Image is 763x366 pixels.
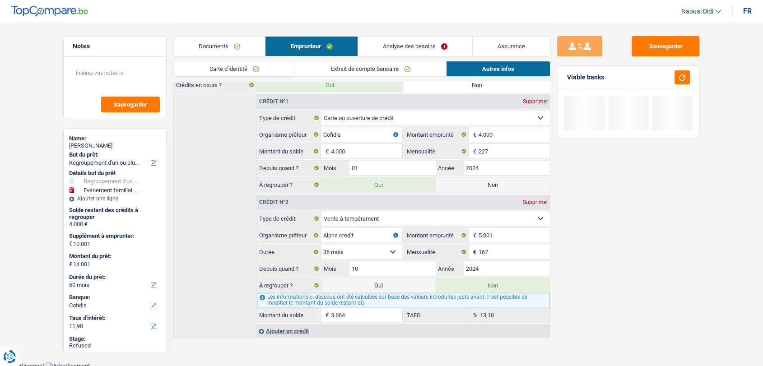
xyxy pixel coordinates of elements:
div: Refused [69,342,161,349]
div: Solde restant des crédits à regrouper [69,207,161,221]
label: Non [436,177,550,192]
a: Carte d'identité [174,61,295,76]
a: Autres infos [447,61,550,76]
span: € [69,261,72,268]
div: Supprimer [520,199,550,205]
div: fr [743,7,752,15]
img: TopCompare Logo [11,6,88,17]
label: Non [436,278,550,292]
label: Oui [321,177,436,192]
label: Durée [257,245,321,259]
span: Naoual Didi [681,8,713,15]
label: Oui [256,78,403,92]
div: Supprimer [520,99,550,104]
label: Mois [321,161,349,175]
span: € [469,144,479,158]
label: Taux d'intérêt: [69,315,159,322]
label: Mois [321,261,349,276]
label: Montant emprunté [405,228,469,242]
div: [PERSON_NAME] [69,142,161,149]
span: € [469,228,479,242]
a: Documents [174,37,265,56]
button: Sauvegarder [632,36,699,56]
label: Depuis quand ? [257,161,321,175]
div: Ajouter un crédit [256,324,550,338]
label: Montant emprunté [405,127,469,142]
input: MM [349,261,436,276]
div: Crédit nº2 [257,199,291,205]
div: 4.000 € [69,221,161,228]
div: Crédit nº1 [257,99,291,104]
h5: Notes [73,42,157,50]
div: Name: [69,135,161,142]
input: MM [349,161,436,175]
label: Mensualité [405,245,469,259]
label: Durée du prêt: [69,273,159,281]
label: Supplément à emprunter: [69,232,159,240]
span: € [321,144,331,158]
label: Organisme prêteur [257,127,321,142]
input: AAAA [464,261,550,276]
label: TAEG [405,308,469,322]
label: À regrouper ? [257,278,321,292]
label: Organisme prêteur [257,228,321,242]
span: Sauvegarder [114,102,147,107]
span: € [321,308,331,322]
div: Stage: [69,335,161,343]
div: Ajouter une ligne [69,195,161,202]
span: € [469,127,479,142]
span: € [469,245,479,259]
a: Analyse des besoins [358,37,472,56]
div: Les informations ci-dessous ont été calculées sur base des valeurs introduites juste avant. Il es... [257,293,550,307]
span: % [469,308,480,322]
label: Montant du prêt: [69,253,159,260]
label: Mensualité [405,144,469,158]
span: € [69,240,72,247]
label: Montant du solde [257,308,321,322]
a: Emprunteur [265,37,357,56]
label: Banque: [69,294,159,301]
label: Non [403,78,550,92]
a: Assurance [473,37,550,56]
label: Type de crédit [257,111,321,125]
a: Naoual Didi [674,4,721,19]
label: Année [436,161,464,175]
label: Crédits en cours ? [174,78,256,92]
label: Oui [321,278,436,292]
a: Extrait de compte bancaire [295,61,446,76]
input: AAAA [464,161,550,175]
label: Année [436,261,464,276]
button: Sauvegarder [101,97,160,112]
div: Viable banks [567,74,604,81]
label: Montant du solde [257,144,321,158]
label: À regrouper ? [257,177,321,192]
label: Depuis quand ? [257,261,321,276]
label: But du prêt: [69,151,159,158]
div: Détails but du prêt [69,170,161,177]
label: Type de crédit [257,211,321,226]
